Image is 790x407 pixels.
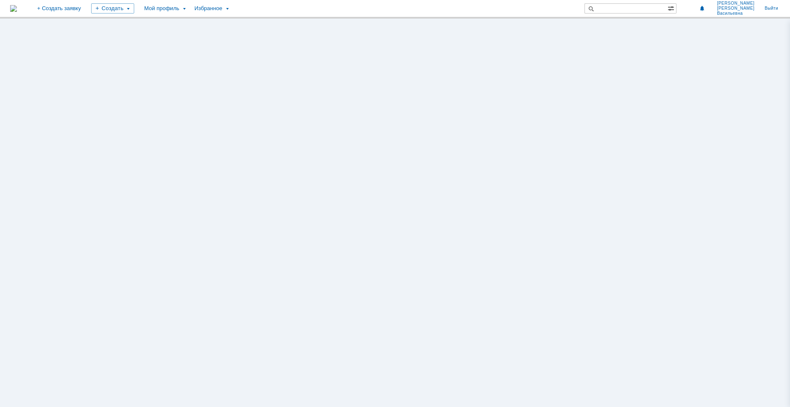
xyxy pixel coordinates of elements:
[717,1,755,6] span: [PERSON_NAME]
[668,4,676,12] span: Расширенный поиск
[10,5,17,12] a: Перейти на домашнюю страницу
[717,11,755,16] span: Васильевна
[91,3,134,14] div: Создать
[717,6,755,11] span: [PERSON_NAME]
[10,5,17,12] img: logo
